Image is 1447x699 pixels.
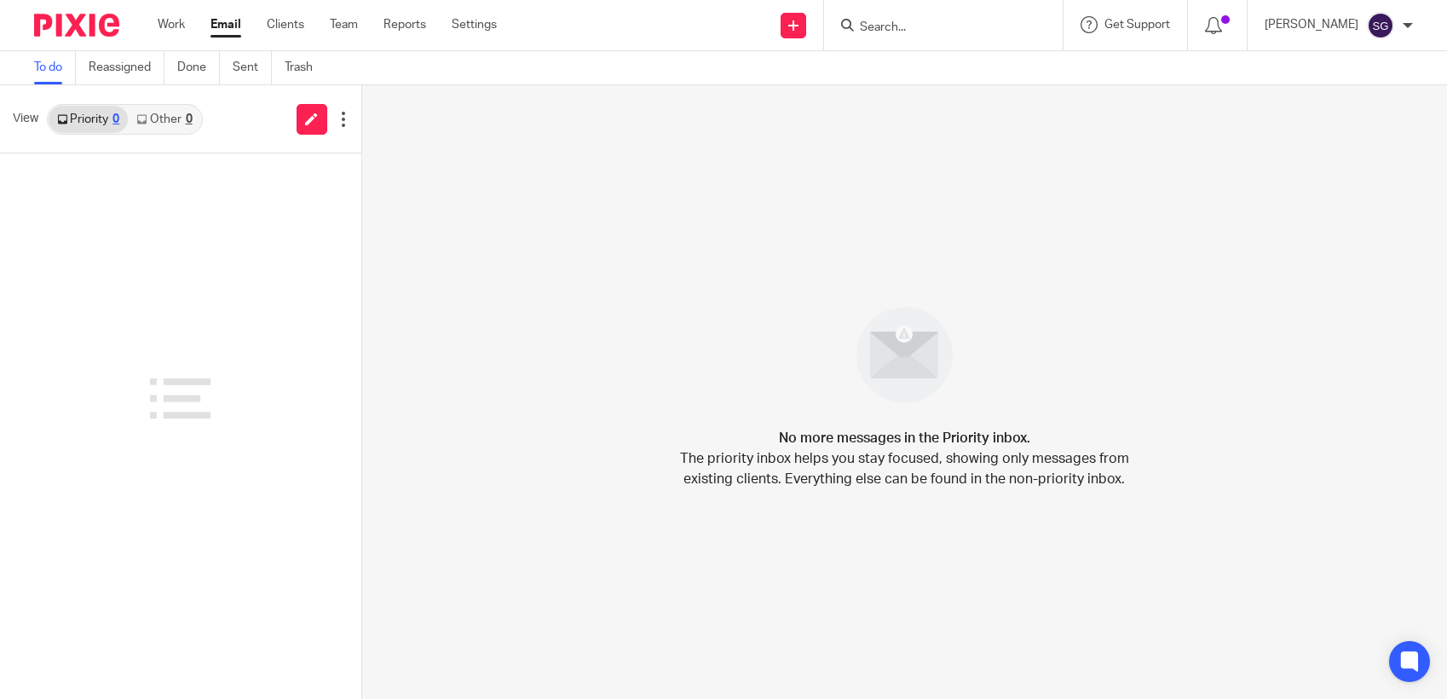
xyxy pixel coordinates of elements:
img: image [845,296,964,414]
a: Work [158,16,185,33]
a: Clients [267,16,304,33]
a: Other0 [128,106,200,133]
img: Pixie [34,14,119,37]
h4: No more messages in the Priority inbox. [779,428,1030,448]
span: View [13,110,38,128]
p: The priority inbox helps you stay focused, showing only messages from existing clients. Everythin... [678,448,1130,489]
a: Team [330,16,358,33]
a: Priority0 [49,106,128,133]
a: To do [34,51,76,84]
a: Sent [233,51,272,84]
img: svg%3E [1367,12,1394,39]
a: Reassigned [89,51,164,84]
a: Settings [452,16,497,33]
div: 0 [112,113,119,125]
input: Search [858,20,1012,36]
a: Trash [285,51,326,84]
p: [PERSON_NAME] [1265,16,1358,33]
a: Email [210,16,241,33]
span: Get Support [1104,19,1170,31]
a: Reports [383,16,426,33]
a: Done [177,51,220,84]
div: 0 [186,113,193,125]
